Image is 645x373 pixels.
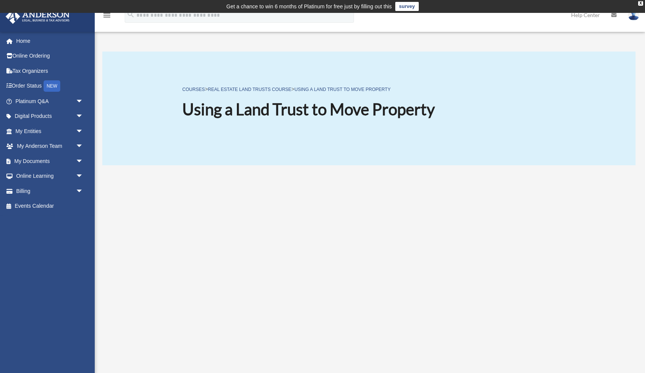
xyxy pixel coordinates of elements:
a: Online Ordering [5,49,95,64]
a: My Anderson Teamarrow_drop_down [5,139,95,154]
a: survey [395,2,419,11]
a: My Entitiesarrow_drop_down [5,124,95,139]
span: arrow_drop_down [76,169,91,184]
a: Using a Land Trust to Move Property [294,87,391,92]
span: arrow_drop_down [76,94,91,109]
a: Platinum Q&Aarrow_drop_down [5,94,95,109]
a: Order StatusNEW [5,78,95,94]
span: arrow_drop_down [76,109,91,124]
span: arrow_drop_down [76,139,91,154]
img: User Pic [628,9,639,20]
a: COURSES [182,87,205,92]
span: arrow_drop_down [76,183,91,199]
i: menu [102,11,111,20]
a: menu [102,13,111,20]
a: Events Calendar [5,199,95,214]
a: Home [5,33,95,49]
span: arrow_drop_down [76,124,91,139]
i: search [127,10,135,19]
img: Anderson Advisors Platinum Portal [3,9,72,24]
a: Online Learningarrow_drop_down [5,169,95,184]
h1: Using a Land Trust to Move Property [182,98,435,121]
div: close [638,1,643,6]
div: Get a chance to win 6 months of Platinum for free just by filling out this [226,2,392,11]
a: Billingarrow_drop_down [5,183,95,199]
p: > > [182,85,435,94]
a: Tax Organizers [5,63,95,78]
span: arrow_drop_down [76,154,91,169]
div: NEW [44,80,60,92]
a: Digital Productsarrow_drop_down [5,109,95,124]
a: My Documentsarrow_drop_down [5,154,95,169]
a: Real Estate Land Trusts Course [208,87,291,92]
